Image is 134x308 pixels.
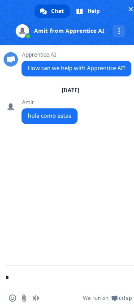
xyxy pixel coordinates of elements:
div: [DATE] [62,88,79,93]
span: Chat [51,4,64,18]
span: Apprentice AI [22,52,131,58]
a: Chat [35,4,70,18]
span: Amit [22,99,78,106]
span: Insert an emoji [9,295,16,302]
span: hola como estas [28,112,71,120]
span: Send a file [21,295,28,302]
span: Help [87,4,100,18]
textarea: Compose your message... [5,266,114,288]
span: Crisp [119,295,132,302]
a: We run onCrisp [83,295,132,302]
span: How can we help with Apprentice AI? [28,64,125,72]
span: Audio message [32,295,39,302]
a: Help [71,4,106,18]
span: We run on [83,295,108,302]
